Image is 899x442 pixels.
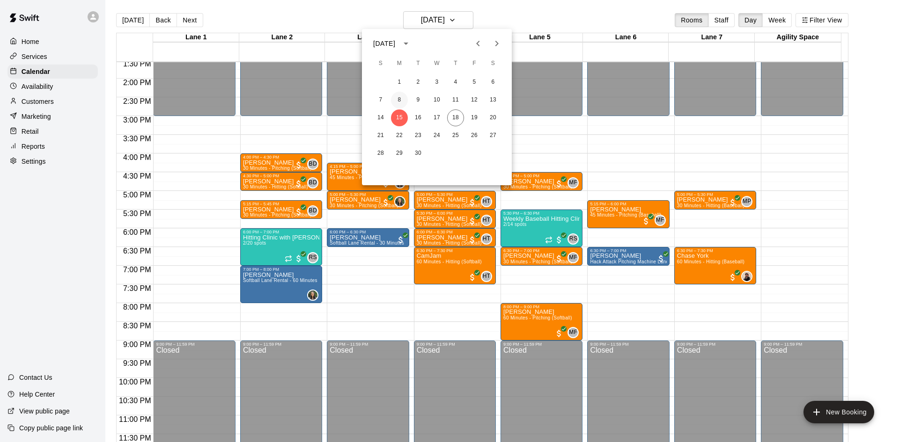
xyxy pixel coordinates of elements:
[391,109,408,126] button: 15
[410,109,427,126] button: 16
[372,145,389,162] button: 28
[466,54,483,73] span: Friday
[447,54,464,73] span: Thursday
[410,127,427,144] button: 23
[466,109,483,126] button: 19
[391,54,408,73] span: Monday
[428,92,445,109] button: 10
[398,36,414,51] button: calendar view is open, switch to year view
[410,54,427,73] span: Tuesday
[485,109,501,126] button: 20
[447,92,464,109] button: 11
[391,145,408,162] button: 29
[410,92,427,109] button: 9
[391,92,408,109] button: 8
[372,54,389,73] span: Sunday
[447,109,464,126] button: 18
[469,34,487,53] button: Previous month
[372,109,389,126] button: 14
[391,74,408,91] button: 1
[466,127,483,144] button: 26
[485,74,501,91] button: 6
[447,127,464,144] button: 25
[447,74,464,91] button: 4
[485,127,501,144] button: 27
[410,74,427,91] button: 2
[485,54,501,73] span: Saturday
[487,34,506,53] button: Next month
[466,92,483,109] button: 12
[410,145,427,162] button: 30
[428,127,445,144] button: 24
[373,39,395,49] div: [DATE]
[428,74,445,91] button: 3
[485,92,501,109] button: 13
[466,74,483,91] button: 5
[372,127,389,144] button: 21
[428,109,445,126] button: 17
[372,92,389,109] button: 7
[428,54,445,73] span: Wednesday
[391,127,408,144] button: 22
